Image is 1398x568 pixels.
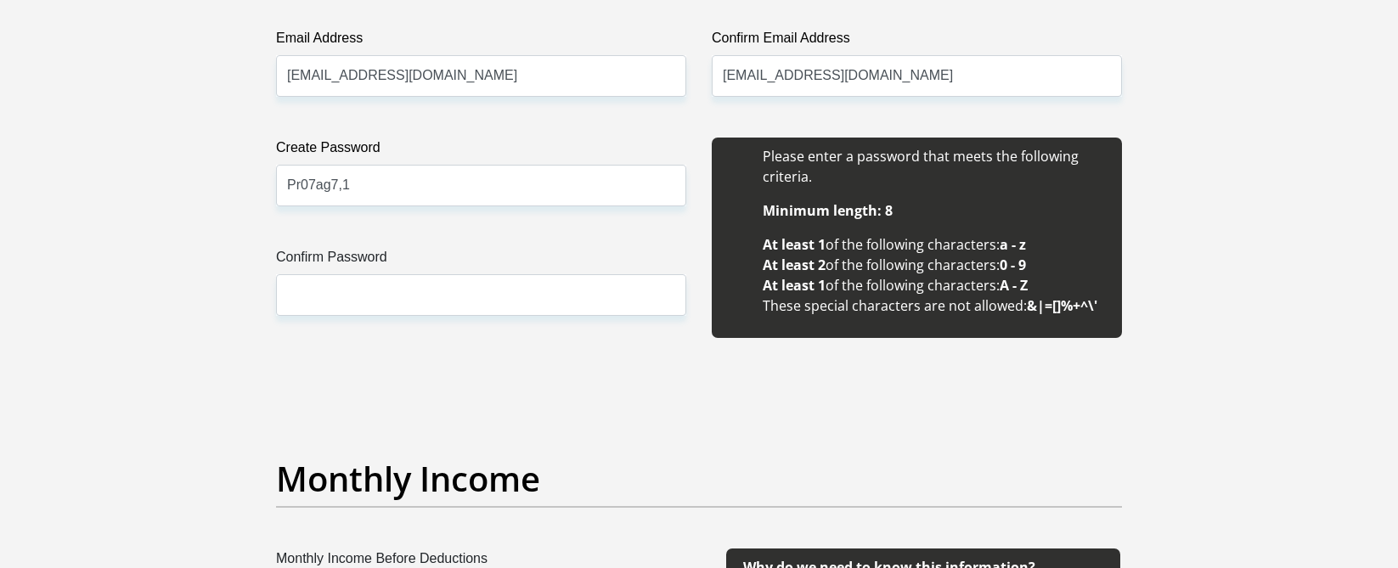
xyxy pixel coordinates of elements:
[1027,296,1097,315] b: &|=[]%+^\'
[763,256,826,274] b: At least 2
[763,295,1105,316] li: These special characters are not allowed:
[763,201,893,220] b: Minimum length: 8
[712,28,1122,55] label: Confirm Email Address
[276,247,686,274] label: Confirm Password
[276,165,686,206] input: Create Password
[276,138,686,165] label: Create Password
[276,274,686,316] input: Confirm Password
[712,55,1122,97] input: Confirm Email Address
[276,55,686,97] input: Email Address
[763,235,826,254] b: At least 1
[763,276,826,295] b: At least 1
[276,28,686,55] label: Email Address
[1000,256,1026,274] b: 0 - 9
[763,146,1105,187] li: Please enter a password that meets the following criteria.
[763,255,1105,275] li: of the following characters:
[763,275,1105,295] li: of the following characters:
[1000,235,1026,254] b: a - z
[276,458,1122,499] h2: Monthly Income
[763,234,1105,255] li: of the following characters:
[1000,276,1028,295] b: A - Z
